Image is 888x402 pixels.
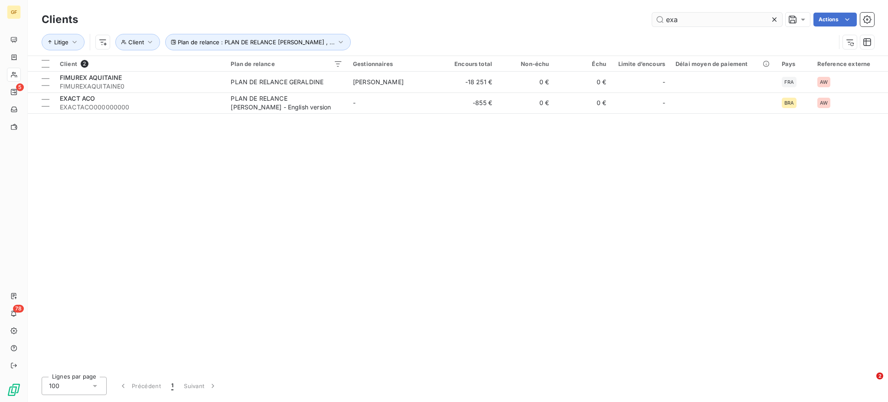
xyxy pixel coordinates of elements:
[353,78,404,86] span: [PERSON_NAME]
[114,377,166,395] button: Précédent
[115,34,160,50] button: Client
[42,34,85,50] button: Litige
[231,94,339,112] div: PLAN DE RELANCE [PERSON_NAME] - English version
[60,74,122,81] span: FIMUREX AQUITAINE
[171,382,173,390] span: 1
[166,377,179,395] button: 1
[617,60,665,67] div: Limite d’encours
[652,13,782,26] input: Rechercher
[178,39,335,46] span: Plan de relance : PLAN DE RELANCE [PERSON_NAME] , ...
[876,372,883,379] span: 2
[555,72,611,92] td: 0 €
[49,382,59,390] span: 100
[555,92,611,113] td: 0 €
[813,13,857,26] button: Actions
[353,60,435,67] div: Gestionnaires
[663,78,665,86] span: -
[81,60,88,68] span: 2
[446,60,492,67] div: Encours total
[231,60,342,67] div: Plan de relance
[231,78,323,86] div: PLAN DE RELANCE GERALDINE
[42,12,78,27] h3: Clients
[7,5,21,19] div: GF
[817,60,883,67] div: Reference externe
[179,377,222,395] button: Suivant
[820,100,828,105] span: AW
[782,60,807,67] div: Pays
[16,83,24,91] span: 5
[497,92,554,113] td: 0 €
[128,39,144,46] span: Client
[441,72,497,92] td: -18 251 €
[54,39,69,46] span: Litige
[784,100,794,105] span: BRA
[676,60,771,67] div: Délai moyen de paiement
[7,383,21,397] img: Logo LeanPay
[859,372,879,393] iframe: Intercom live chat
[663,99,665,107] span: -
[560,60,606,67] div: Échu
[820,79,828,85] span: AW
[441,92,497,113] td: -855 €
[353,99,356,106] span: -
[60,60,77,67] span: Client
[784,79,794,85] span: FRA
[60,95,95,102] span: EXACT ACO
[503,60,549,67] div: Non-échu
[60,103,220,112] span: EXACTACO000000000
[497,72,554,92] td: 0 €
[60,82,220,91] span: FIMUREXAQUITAINE0
[165,34,351,50] button: Plan de relance : PLAN DE RELANCE [PERSON_NAME] , ...
[13,305,24,313] span: 78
